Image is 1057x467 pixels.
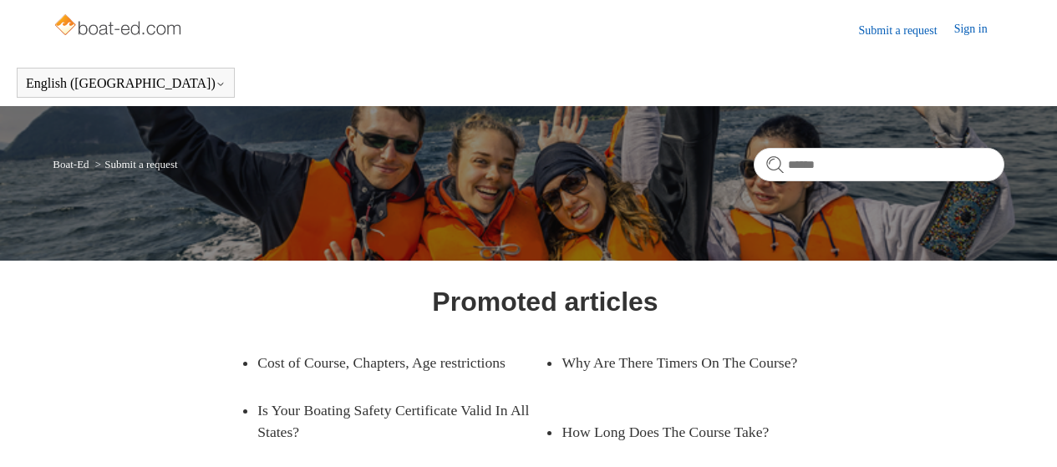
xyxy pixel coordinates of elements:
img: Boat-Ed Help Center home page [53,10,185,43]
button: English ([GEOGRAPHIC_DATA]) [26,76,226,91]
a: How Long Does The Course Take? [562,409,824,455]
a: Boat-Ed [53,158,89,170]
li: Submit a request [92,158,178,170]
a: Sign in [954,20,1004,40]
h1: Promoted articles [432,282,658,322]
a: Cost of Course, Chapters, Age restrictions [257,339,520,386]
input: Search [754,148,1004,181]
a: Is Your Boating Safety Certificate Valid In All States? [257,387,545,456]
a: Why Are There Timers On The Course? [562,339,824,386]
li: Boat-Ed [53,158,92,170]
a: Submit a request [859,22,954,39]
